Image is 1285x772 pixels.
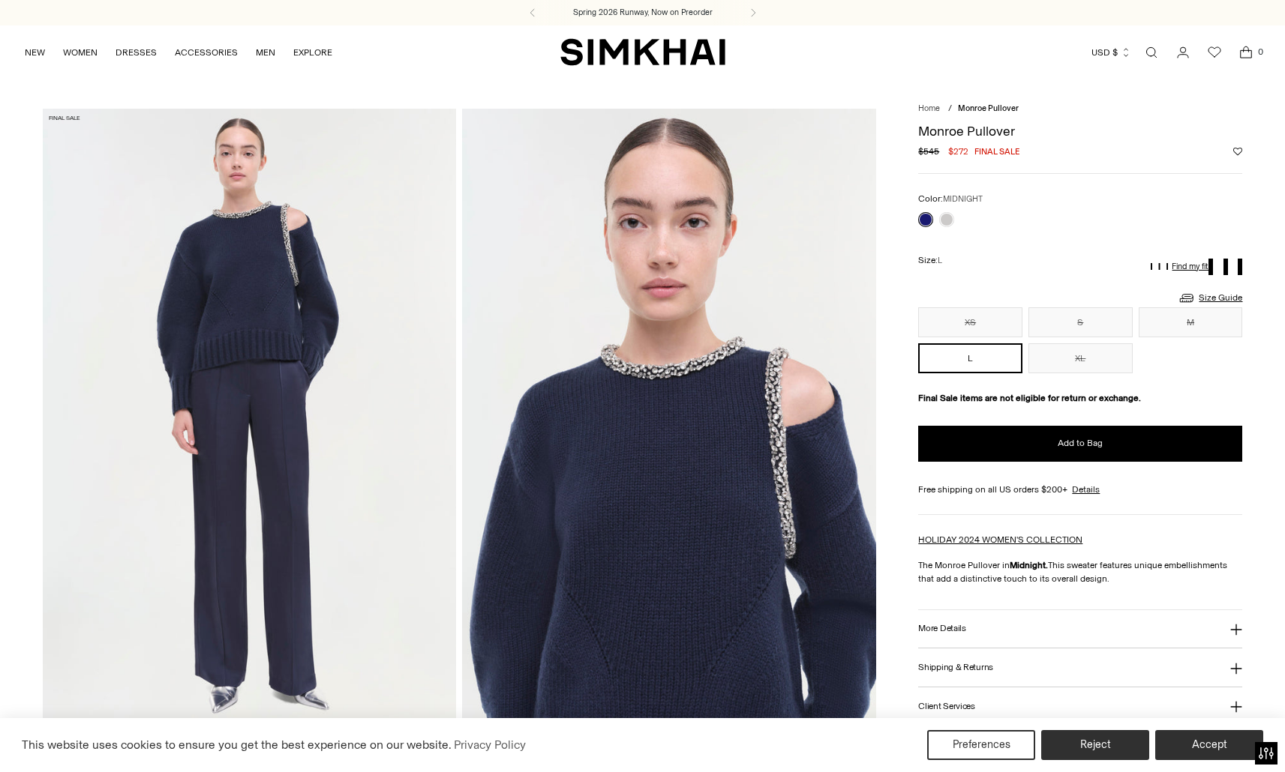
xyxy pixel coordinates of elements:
[918,307,1022,337] button: XS
[948,103,952,115] div: /
[1199,37,1229,67] a: Wishlist
[918,103,1242,115] nav: breadcrumbs
[293,36,332,69] a: EXPLORE
[918,124,1242,138] h1: Monroe Pullover
[958,103,1019,113] span: Monroe Pullover
[918,663,993,672] h3: Shipping & Returns
[918,624,965,633] h3: More Details
[918,648,1242,687] button: Shipping & Returns
[1041,730,1149,760] button: Reject
[948,145,968,158] span: $272
[1155,730,1263,760] button: Accept
[1058,437,1103,450] span: Add to Bag
[1028,307,1133,337] button: S
[1231,37,1261,67] a: Open cart modal
[63,36,98,69] a: WOMEN
[1136,37,1166,67] a: Open search modal
[918,393,1141,403] strong: Final Sale items are not eligible for return or exchange.
[560,37,725,67] a: SIMKHAI
[918,103,940,113] a: Home
[1072,483,1100,496] a: Details
[1010,560,1048,570] strong: Midnight.
[25,36,45,69] a: NEW
[462,109,876,729] img: Monroe Pullover
[918,192,983,206] label: Color:
[22,738,452,752] span: This website uses cookies to ensure you get the best experience on our website.
[918,483,1242,496] div: Free shipping on all US orders $200+
[918,145,939,158] s: $545
[1178,289,1242,307] a: Size Guide
[943,194,983,204] span: MIDNIGHT
[918,558,1242,585] p: The Monroe Pullover in This sweater features unique embellishments that add a distinctive touch t...
[256,36,275,69] a: MEN
[918,253,942,268] label: Size:
[1091,36,1131,69] button: USD $
[1168,37,1198,67] a: Go to the account page
[43,109,457,729] img: Monroe Pullover
[918,534,1082,545] a: HOLIDAY 2024 WOMEN'S COLLECTION
[918,343,1022,373] button: L
[1139,307,1243,337] button: M
[927,730,1035,760] button: Preferences
[175,36,238,69] a: ACCESSORIES
[918,610,1242,648] button: More Details
[116,36,157,69] a: DRESSES
[1028,343,1133,373] button: XL
[938,256,942,265] span: L
[918,426,1242,462] button: Add to Bag
[452,734,528,756] a: Privacy Policy (opens in a new tab)
[918,702,975,711] h3: Client Services
[1233,147,1242,156] button: Add to Wishlist
[1253,45,1267,58] span: 0
[918,687,1242,726] button: Client Services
